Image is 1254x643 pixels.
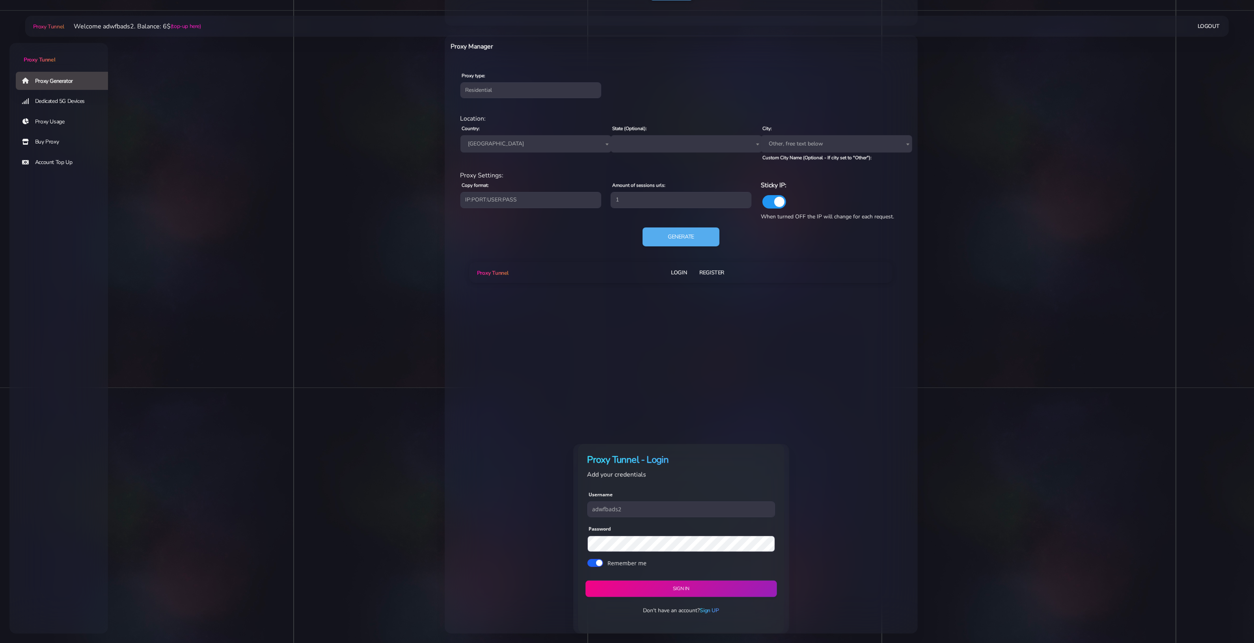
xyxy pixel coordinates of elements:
h6: Proxy Manager [451,41,716,52]
p: Add your credentials [587,470,775,480]
a: Logout [1198,19,1220,34]
a: Sign UP [700,607,719,614]
label: Custom City Name (Optional - If city set to "Other"): [762,154,872,161]
h4: Proxy Tunnel - Login [587,453,775,466]
h6: Sticky IP: [761,180,902,190]
a: (top-up here) [171,22,201,30]
a: Proxy Usage [16,113,114,131]
label: Remember me [608,559,647,567]
p: Don't have an account? [581,606,781,615]
div: Location: [456,114,907,123]
a: Proxy Tunnel [475,267,509,279]
label: Amount of sessions urls: [612,182,665,189]
span: When turned OFF the IP will change for each request. [761,213,894,220]
span: Other, free text below [766,138,907,149]
span: Proxy Tunnel [33,23,64,30]
span: Spain [465,138,607,149]
a: Register [699,265,724,280]
a: Proxy Generator [16,72,114,90]
label: Password [589,526,611,533]
button: Sign in [585,581,777,597]
label: City: [762,125,772,132]
a: Dedicated 5G Devices [16,92,114,110]
a: Login [671,265,687,280]
button: Generate [643,227,719,246]
a: Proxy Tunnel [9,43,108,64]
a: Proxy Tunnel [32,20,64,33]
span: Proxy Tunnel [477,269,509,277]
a: Buy Proxy [16,133,114,151]
label: Proxy type: [462,72,486,79]
label: Country: [462,125,480,132]
label: State (Optional): [612,125,647,132]
li: Welcome adwfbads2. Balance: 6$ [64,22,201,31]
span: Other, free text below [761,135,912,153]
a: Account Top Up [16,153,114,171]
div: Proxy Settings: [456,171,907,180]
label: Copy format: [462,182,489,189]
input: Username [587,501,775,517]
label: Username [589,491,613,498]
iframe: Webchat Widget [1216,605,1244,633]
span: Proxy Tunnel [24,56,55,63]
span: Spain [460,135,612,153]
